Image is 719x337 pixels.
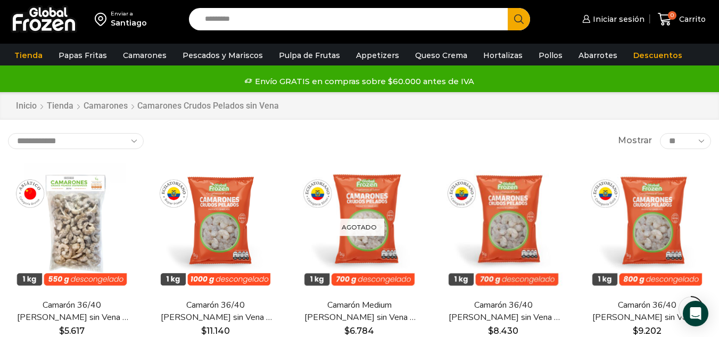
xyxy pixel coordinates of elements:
[302,299,417,324] a: Camarón Medium [PERSON_NAME] sin Vena – Silver – Caja 10 kg
[59,326,64,336] span: $
[53,45,112,65] a: Papas Fritas
[201,326,206,336] span: $
[274,45,345,65] a: Pulpa de Frutas
[410,45,473,65] a: Queso Crema
[14,299,129,324] a: Camarón 36/40 [PERSON_NAME] sin Vena – Bronze – Caja 10 kg
[158,299,273,324] a: Camarón 36/40 [PERSON_NAME] sin Vena – Super Prime – Caja 10 kg
[446,299,561,324] a: Camarón 36/40 [PERSON_NAME] sin Vena – Silver – Caja 10 kg
[8,133,144,149] select: Pedido de la tienda
[533,45,568,65] a: Pollos
[655,7,708,32] a: 0 Carrito
[111,10,147,18] div: Enviar a
[488,326,493,336] span: $
[488,326,518,336] bdi: 8.430
[137,101,279,111] h1: Camarones Crudos Pelados sin Vena
[633,326,662,336] bdi: 9.202
[46,100,74,112] a: Tienda
[618,135,652,147] span: Mostrar
[633,326,638,336] span: $
[9,45,48,65] a: Tienda
[590,299,705,324] a: Camarón 36/40 [PERSON_NAME] sin Vena – Gold – Caja 10 kg
[15,100,279,112] nav: Breadcrumb
[351,45,404,65] a: Appetizers
[15,100,37,112] a: Inicio
[344,326,374,336] bdi: 6.784
[334,218,384,236] p: Agotado
[177,45,268,65] a: Pescados y Mariscos
[118,45,172,65] a: Camarones
[478,45,528,65] a: Hortalizas
[628,45,688,65] a: Descuentos
[111,18,147,28] div: Santiago
[344,326,350,336] span: $
[668,11,676,20] span: 0
[201,326,230,336] bdi: 11.140
[580,9,644,30] a: Iniciar sesión
[683,301,708,326] div: Open Intercom Messenger
[590,14,644,24] span: Iniciar sesión
[508,8,530,30] button: Search button
[573,45,623,65] a: Abarrotes
[83,100,128,112] a: Camarones
[95,10,111,28] img: address-field-icon.svg
[676,14,706,24] span: Carrito
[59,326,85,336] bdi: 5.617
